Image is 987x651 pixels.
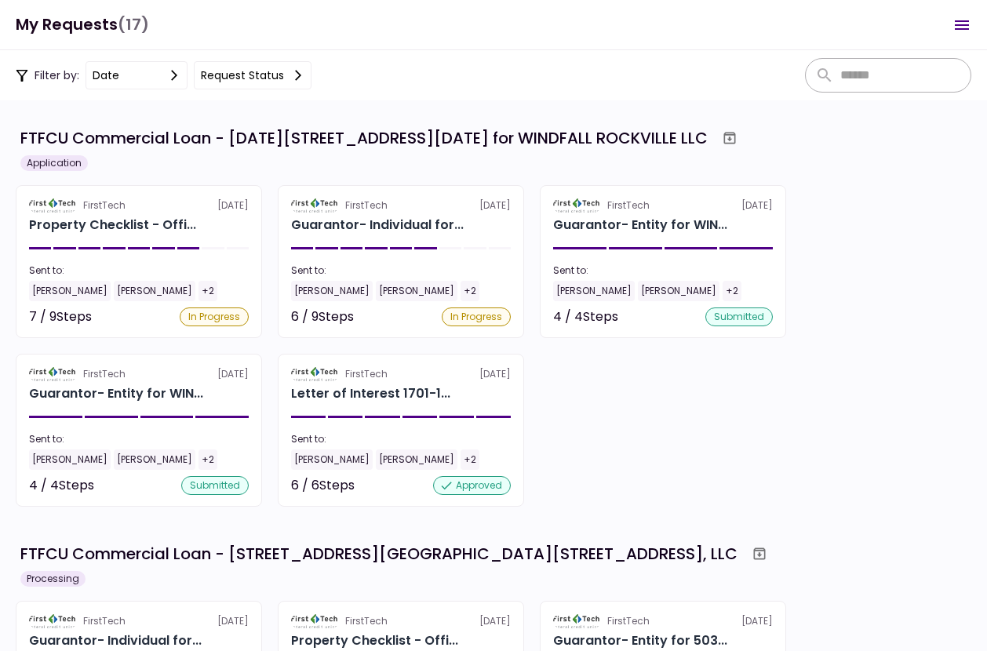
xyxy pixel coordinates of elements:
[114,449,195,470] div: [PERSON_NAME]
[553,281,635,301] div: [PERSON_NAME]
[20,542,738,566] div: FTFCU Commercial Loan - [STREET_ADDRESS][GEOGRAPHIC_DATA][STREET_ADDRESS], LLC
[29,631,202,650] div: Guarantor- Individual for 503 E 6th Street Del Rio TX, LLC Jeremy Hamilton
[291,198,339,213] img: Partner logo
[291,476,355,495] div: 6 / 6 Steps
[291,384,450,403] div: Letter of Interest 1701-1765 Rockville Pike
[29,614,77,628] img: Partner logo
[29,198,249,213] div: [DATE]
[442,307,511,326] div: In Progress
[291,216,464,235] div: Guarantor- Individual for WINDFALL ROCKVILLE LLC Eddie Ni
[291,449,373,470] div: [PERSON_NAME]
[553,614,601,628] img: Partner logo
[291,432,511,446] div: Sent to:
[29,449,111,470] div: [PERSON_NAME]
[20,126,708,150] div: FTFCU Commercial Loan - [DATE][STREET_ADDRESS][DATE] for WINDFALL ROCKVILLE LLC
[705,307,773,326] div: submitted
[198,281,217,301] div: +2
[291,614,339,628] img: Partner logo
[376,449,457,470] div: [PERSON_NAME]
[29,198,77,213] img: Partner logo
[553,264,773,278] div: Sent to:
[553,631,727,650] div: Guarantor- Entity for 503 E 6th Street Del Rio TX, LLC SHB Properties, LLC
[16,9,149,41] h1: My Requests
[29,307,92,326] div: 7 / 9 Steps
[376,281,457,301] div: [PERSON_NAME]
[194,61,311,89] button: Request status
[553,198,773,213] div: [DATE]
[29,367,77,381] img: Partner logo
[745,540,774,568] button: Archive workflow
[29,264,249,278] div: Sent to:
[181,476,249,495] div: submitted
[607,198,650,213] div: FirstTech
[433,476,511,495] div: approved
[345,614,388,628] div: FirstTech
[291,367,511,381] div: [DATE]
[29,281,111,301] div: [PERSON_NAME]
[20,571,86,587] div: Processing
[291,614,511,628] div: [DATE]
[29,476,94,495] div: 4 / 4 Steps
[553,216,727,235] div: Guarantor- Entity for WINDFALL ROCKVILLE LLC Windfall Rockville Holding LLC
[83,367,126,381] div: FirstTech
[291,307,354,326] div: 6 / 9 Steps
[723,281,741,301] div: +2
[943,6,981,44] button: Open menu
[83,198,126,213] div: FirstTech
[461,449,479,470] div: +2
[86,61,188,89] button: date
[291,198,511,213] div: [DATE]
[345,367,388,381] div: FirstTech
[29,614,249,628] div: [DATE]
[345,198,388,213] div: FirstTech
[291,367,339,381] img: Partner logo
[118,9,149,41] span: (17)
[291,264,511,278] div: Sent to:
[114,281,195,301] div: [PERSON_NAME]
[461,281,479,301] div: +2
[607,614,650,628] div: FirstTech
[553,614,773,628] div: [DATE]
[16,61,311,89] div: Filter by:
[553,198,601,213] img: Partner logo
[83,614,126,628] div: FirstTech
[638,281,719,301] div: [PERSON_NAME]
[20,155,88,171] div: Application
[29,432,249,446] div: Sent to:
[716,124,744,152] button: Archive workflow
[29,367,249,381] div: [DATE]
[198,449,217,470] div: +2
[180,307,249,326] div: In Progress
[291,631,458,650] div: Property Checklist - Office Retail for 503 E 6th Street Del Rio TX, LLC 503 E 6th Street
[93,67,119,84] div: date
[291,281,373,301] div: [PERSON_NAME]
[29,216,196,235] div: Property Checklist - Office Retail for WINDFALL ROCKVILLE LLC WINDFALL ROCKVILLE LLC
[553,307,618,326] div: 4 / 4 Steps
[29,384,203,403] div: Guarantor- Entity for WINDFALL ROCKVILLE LLC Windfall MD Holding, LLC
